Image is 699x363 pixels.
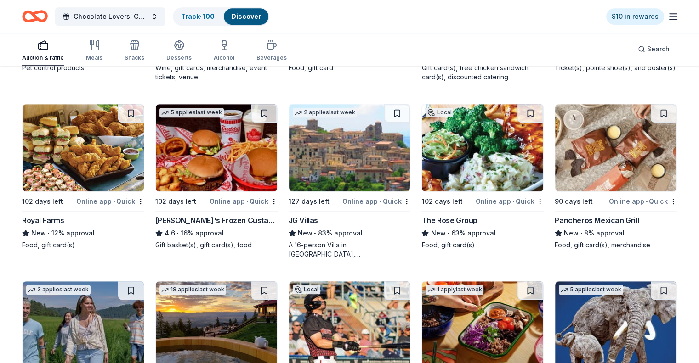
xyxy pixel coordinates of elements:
[166,54,192,61] div: Desserts
[74,11,147,22] span: Chocolate Lovers' Gala
[555,228,677,239] div: 8% approval
[555,215,639,226] div: Pancheros Mexican Grill
[555,104,676,191] img: Image for Pancheros Mexican Grill
[22,104,144,250] a: Image for Royal Farms102 days leftOnline app•QuickRoyal FarmsNew•12% approvalFood, gift card(s)
[476,195,544,207] div: Online app Quick
[22,63,144,73] div: Pet control products
[421,240,544,250] div: Food, gift card(s)
[23,104,144,191] img: Image for Royal Farms
[422,104,543,191] img: Image for The Rose Group
[447,229,449,237] span: •
[431,228,445,239] span: New
[76,195,144,207] div: Online app Quick
[298,228,313,239] span: New
[421,228,544,239] div: 63% approval
[125,54,144,61] div: Snacks
[156,104,277,191] img: Image for Freddy's Frozen Custard & Steakburgers
[289,104,411,259] a: Image for JG Villas2 applieslast week127 days leftOnline app•QuickJG VillasNew•83% approvalA 16-p...
[606,8,664,25] a: $10 in rewards
[22,196,63,207] div: 102 days left
[155,215,278,226] div: [PERSON_NAME]'s Frozen Custard & Steakburgers
[559,285,623,295] div: 5 applies last week
[22,228,144,239] div: 12% approval
[314,229,316,237] span: •
[609,195,677,207] div: Online app Quick
[379,198,381,205] span: •
[256,54,287,61] div: Beverages
[256,36,287,66] button: Beverages
[646,198,648,205] span: •
[426,285,483,295] div: 1 apply last week
[555,104,677,250] a: Image for Pancheros Mexican Grill90 days leftOnline app•QuickPancheros Mexican GrillNew•8% approv...
[125,36,144,66] button: Snacks
[22,240,144,250] div: Food, gift card(s)
[426,108,453,117] div: Local
[289,215,318,226] div: JG Villas
[22,6,48,27] a: Home
[214,36,234,66] button: Alcohol
[155,104,278,250] a: Image for Freddy's Frozen Custard & Steakburgers5 applieslast week102 days leftOnline app•Quick[P...
[289,240,411,259] div: A 16-person Villa in [GEOGRAPHIC_DATA], [GEOGRAPHIC_DATA], [GEOGRAPHIC_DATA] for 7days/6nights (R...
[47,229,50,237] span: •
[159,108,224,117] div: 5 applies last week
[155,196,196,207] div: 102 days left
[159,285,226,295] div: 18 applies last week
[165,228,175,239] span: 4.6
[210,195,278,207] div: Online app Quick
[176,229,179,237] span: •
[166,36,192,66] button: Desserts
[181,12,215,20] a: Track· 100
[631,40,677,58] button: Search
[289,63,411,73] div: Food, gift card
[55,7,165,26] button: Chocolate Lovers' Gala
[555,240,677,250] div: Food, gift card(s), merchandise
[289,104,410,191] img: Image for JG Villas
[22,36,64,66] button: Auction & raffle
[421,104,544,250] a: Image for The Rose GroupLocal102 days leftOnline app•QuickThe Rose GroupNew•63% approvalFood, gif...
[293,285,320,294] div: Local
[113,198,115,205] span: •
[580,229,583,237] span: •
[647,44,670,55] span: Search
[155,240,278,250] div: Gift basket(s), gift card(s), food
[512,198,514,205] span: •
[246,198,248,205] span: •
[289,228,411,239] div: 83% approval
[26,285,91,295] div: 3 applies last week
[173,7,269,26] button: Track· 100Discover
[421,215,477,226] div: The Rose Group
[31,228,46,239] span: New
[421,63,544,82] div: Gift card(s), free chicken sandwich card(s), discounted catering
[289,196,330,207] div: 127 days left
[214,54,234,61] div: Alcohol
[86,36,102,66] button: Meals
[231,12,261,20] a: Discover
[22,54,64,61] div: Auction & raffle
[421,196,462,207] div: 102 days left
[22,215,64,226] div: Royal Farms
[293,108,357,117] div: 2 applies last week
[155,228,278,239] div: 16% approval
[555,63,677,73] div: Ticket(s), pointe shoe(s), and poster(s)
[155,63,278,82] div: Wine, gift cards, merchandise, event tickets, venue
[342,195,410,207] div: Online app Quick
[86,54,102,61] div: Meals
[564,228,579,239] span: New
[555,196,593,207] div: 90 days left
